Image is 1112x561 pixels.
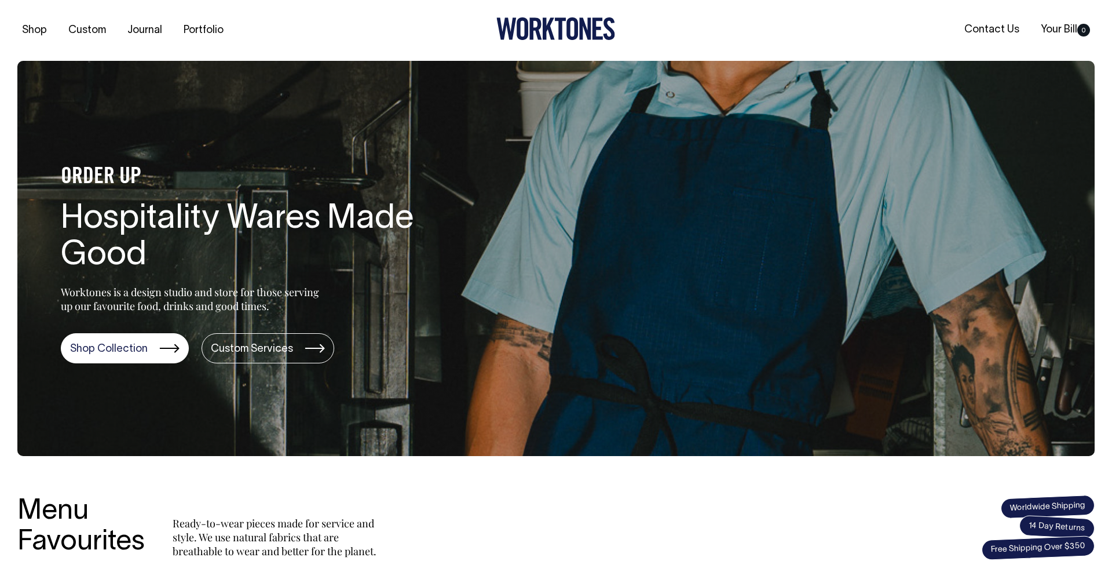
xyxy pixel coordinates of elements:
[202,333,334,363] a: Custom Services
[61,285,324,313] p: Worktones is a design studio and store for those serving up our favourite food, drinks and good t...
[179,21,228,40] a: Portfolio
[17,497,145,558] h3: Menu Favourites
[64,21,111,40] a: Custom
[61,201,431,275] h1: Hospitality Wares Made Good
[61,165,431,190] h4: ORDER UP
[1019,515,1095,540] span: 14 Day Returns
[1000,494,1095,519] span: Worldwide Shipping
[1036,20,1095,39] a: Your Bill0
[1077,24,1090,37] span: 0
[61,333,189,363] a: Shop Collection
[173,516,381,558] p: Ready-to-wear pieces made for service and style. We use natural fabrics that are breathable to we...
[123,21,167,40] a: Journal
[17,21,52,40] a: Shop
[981,535,1095,560] span: Free Shipping Over $350
[960,20,1024,39] a: Contact Us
